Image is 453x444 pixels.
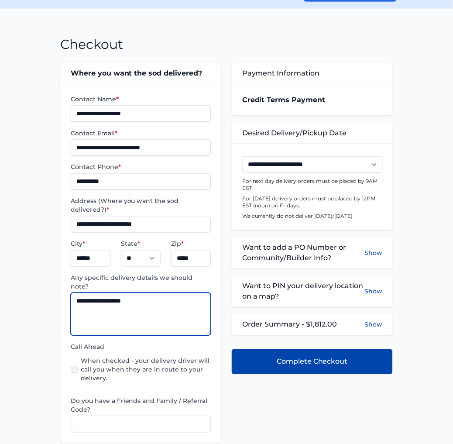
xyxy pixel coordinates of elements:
[60,37,123,52] h1: Checkout
[242,213,382,220] p: We currently do not deliver [DATE]/[DATE]
[232,349,393,375] button: Complete Checkout
[232,123,393,144] div: Desired Delivery/Pickup Date
[364,281,382,302] button: Show
[71,397,211,414] label: Do you have a Friends and Family / Referral Code?
[232,63,393,84] div: Payment Information
[242,96,326,104] strong: Credit Terms Payment
[60,63,221,84] div: Where you want the sod delivered?
[71,163,211,172] label: Contact Phone
[71,274,211,291] label: Any specific delivery details we should note?
[242,281,364,302] span: Want to PIN your delivery location on a map?
[71,343,211,351] label: Call Ahead
[242,196,382,210] p: For [DATE] delivery orders must be placed by 12PM EST (noon) on Fridays.
[364,320,382,329] button: Show
[81,357,211,383] label: When checked - your delivery driver will call you when they are in route to your delivery.
[277,357,348,367] span: Complete Checkout
[71,240,110,248] label: City
[242,178,382,192] p: For next day delivery orders must be placed by 9AM EST
[121,240,161,248] label: State
[71,197,211,214] label: Address (Where you want the sod delivered?)
[71,95,211,103] label: Contact Name
[171,240,211,248] label: Zip
[242,320,337,330] span: Order Summary - $1,812.00
[71,129,211,138] label: Contact Email
[242,243,364,264] span: Want to add a PO Number or Community/Builder Info?
[364,243,382,264] button: Show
